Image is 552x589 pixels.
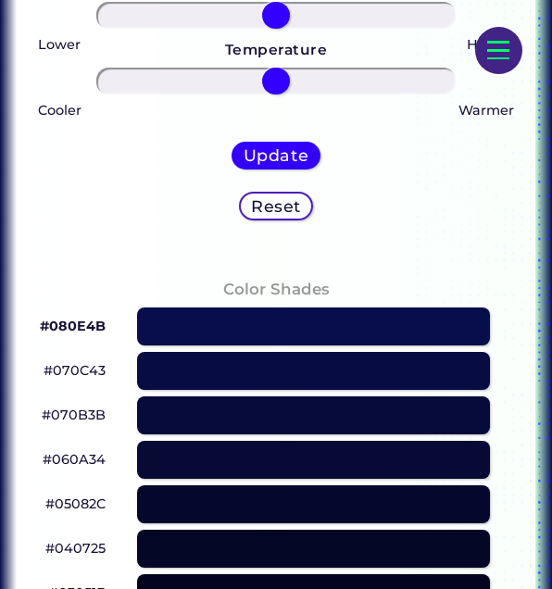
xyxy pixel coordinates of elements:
p: Lower [38,33,81,56]
p: Warmer [458,99,514,121]
p: #05082C [45,493,106,515]
p: #060A34 [43,448,106,470]
p: Cooler [38,99,82,121]
strong: Temperature [225,41,327,58]
h5: Update [244,147,308,164]
p: #070C43 [44,359,106,382]
p: Higher [467,33,514,56]
p: #070B3B [42,404,106,426]
h4: Color Shades [223,276,330,303]
h5: Reset [251,198,301,215]
p: #040725 [45,537,106,559]
p: #080E4B [40,315,106,337]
